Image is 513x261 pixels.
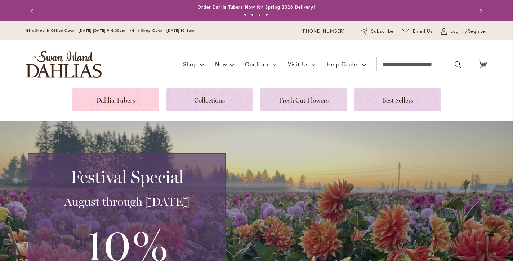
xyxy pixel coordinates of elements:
span: Our Farm [245,60,269,68]
h3: August through [DATE] [37,195,217,209]
span: Help Center [327,60,360,68]
span: Email Us [413,28,433,35]
button: Previous [26,4,40,18]
span: Log In/Register [450,28,487,35]
a: store logo [26,51,102,78]
button: 1 of 4 [244,13,246,16]
span: Gift Shop & Office Open - [DATE]-[DATE] 9-4:30pm / [26,28,132,33]
span: New [215,60,227,68]
a: Log In/Register [441,28,487,35]
a: Order Dahlia Tubers Now for Spring 2026 Delivery! [198,4,315,10]
h2: Festival Special [37,167,217,187]
button: Next [473,4,487,18]
button: 3 of 4 [258,13,261,16]
button: 2 of 4 [251,13,254,16]
a: Email Us [402,28,433,35]
a: [PHONE_NUMBER] [301,28,345,35]
span: Visit Us [288,60,309,68]
span: Subscribe [371,28,394,35]
span: Gift Shop Open - [DATE] 10-3pm [132,28,195,33]
a: Subscribe [361,28,394,35]
span: Shop [183,60,197,68]
button: 4 of 4 [266,13,268,16]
